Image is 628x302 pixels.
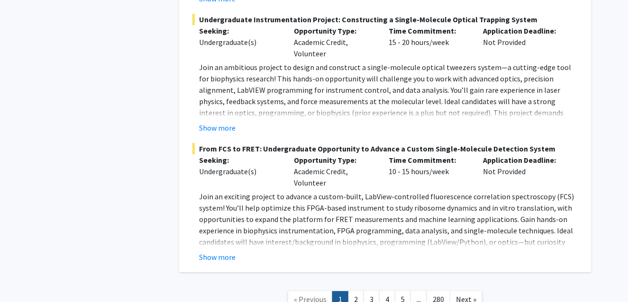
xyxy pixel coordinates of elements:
[192,143,578,154] span: From FCS to FRET: Undergraduate Opportunity to Advance a Custom Single-Molecule Detection System
[287,154,382,188] div: Academic Credit, Volunteer
[200,25,280,36] p: Seeking:
[200,192,574,269] span: Join an exciting project to advance a custom-built, LabView-controlled fluorescence correlation s...
[200,251,236,263] button: Show more
[382,25,476,59] div: 15 - 20 hours/week
[192,14,578,25] span: Undergraduate Instrumentation Project: Constructing a Single-Molecule Optical Trapping System
[200,154,280,166] p: Seeking:
[483,154,564,166] p: Application Deadline:
[389,154,469,166] p: Time Commitment:
[200,62,573,140] span: Join an ambitious project to design and construct a single-molecule optical tweezers system—a cut...
[200,166,280,177] div: Undergraduate(s)
[382,154,476,188] div: 10 - 15 hours/week
[200,122,236,133] button: Show more
[287,25,382,59] div: Academic Credit, Volunteer
[294,25,374,36] p: Opportunity Type:
[476,25,571,59] div: Not Provided
[7,259,40,295] iframe: Chat
[483,25,564,36] p: Application Deadline:
[294,154,374,166] p: Opportunity Type:
[200,36,280,48] div: Undergraduate(s)
[476,154,571,188] div: Not Provided
[389,25,469,36] p: Time Commitment:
